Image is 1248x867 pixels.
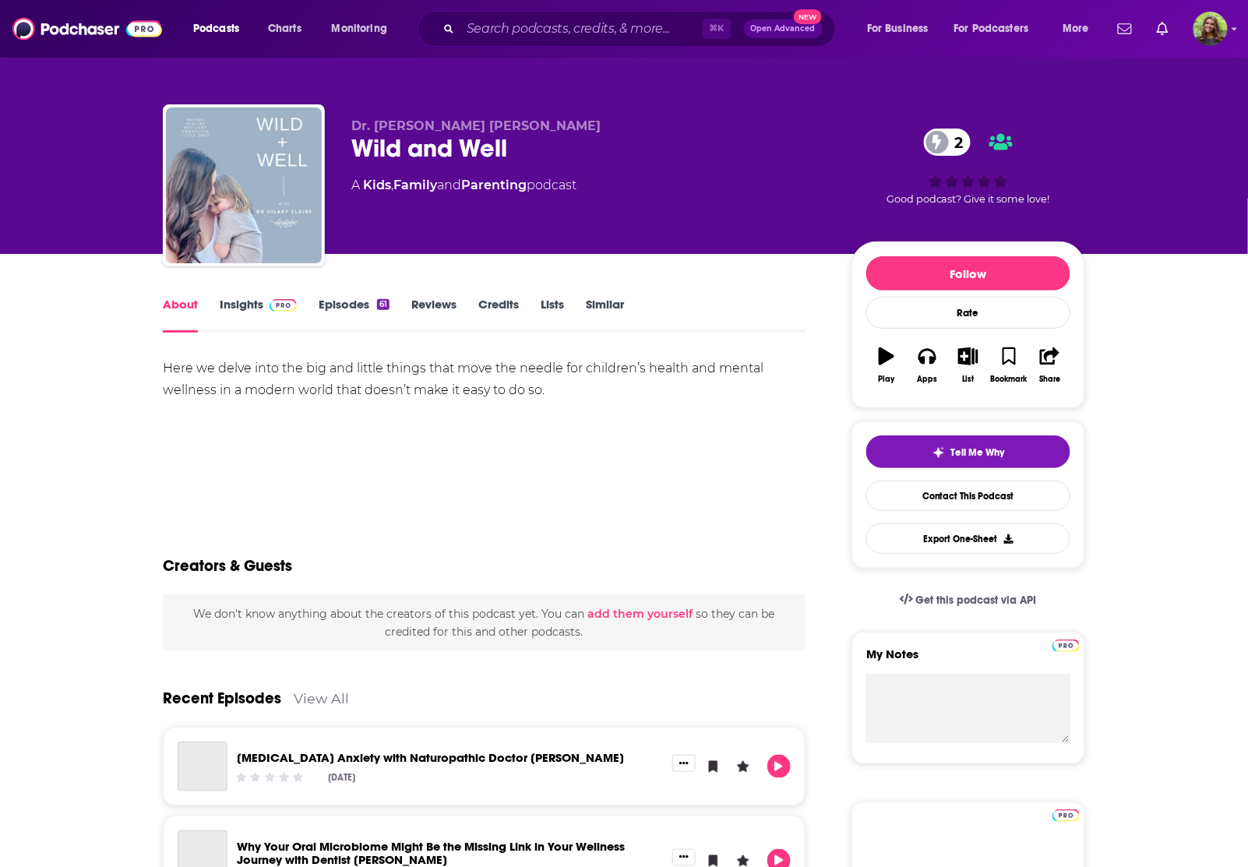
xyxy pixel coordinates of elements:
[391,178,393,192] span: ,
[866,523,1070,554] button: Export One-Sheet
[587,608,693,620] button: add them yourself
[940,129,971,156] span: 2
[732,755,755,778] button: Leave a Rating
[1052,16,1109,41] button: open menu
[351,118,601,133] span: Dr. [PERSON_NAME] [PERSON_NAME]
[321,16,407,41] button: open menu
[932,446,945,459] img: tell me why sparkle
[879,375,895,384] div: Play
[703,19,732,39] span: ⌘ K
[1030,337,1070,393] button: Share
[856,16,948,41] button: open menu
[1063,18,1089,40] span: More
[1151,16,1175,42] a: Show notifications dropdown
[363,178,391,192] a: Kids
[478,297,519,333] a: Credits
[258,16,311,41] a: Charts
[393,178,437,192] a: Family
[437,178,461,192] span: and
[702,755,725,778] button: Bookmark Episode
[329,772,356,783] div: [DATE]
[319,297,390,333] a: Episodes61
[851,118,1085,215] div: 2Good podcast? Give it some love!
[193,607,774,638] span: We don't know anything about the creators of this podcast yet . You can so they can be credited f...
[916,594,1037,607] span: Get this podcast via API
[1039,375,1060,384] div: Share
[907,337,947,393] button: Apps
[991,375,1028,384] div: Bookmark
[163,689,281,708] a: Recent Episodes
[432,11,851,47] div: Search podcasts, credits, & more...
[460,16,703,41] input: Search podcasts, credits, & more...
[166,107,322,263] img: Wild and Well
[1052,640,1080,652] img: Podchaser Pro
[948,337,989,393] button: List
[268,18,301,40] span: Charts
[794,9,822,24] span: New
[234,771,305,783] div: Community Rating: 0 out of 5
[866,297,1070,329] div: Rate
[220,297,297,333] a: InsightsPodchaser Pro
[989,337,1029,393] button: Bookmark
[1052,809,1080,822] img: Podchaser Pro
[1193,12,1228,46] button: Show profile menu
[12,14,162,44] img: Podchaser - Follow, Share and Rate Podcasts
[237,839,625,867] a: Why Your Oral Microbiome Might Be the Missing Link in Your Wellness Journey with Dentist Dr Katie...
[163,556,292,576] h2: Creators & Guests
[1052,807,1080,822] a: Pro website
[924,129,971,156] a: 2
[1193,12,1228,46] span: Logged in as reagan34226
[744,19,823,38] button: Open AdvancedNew
[294,690,349,707] a: View All
[954,18,1029,40] span: For Podcasters
[351,176,576,195] div: A podcast
[461,178,527,192] a: Parenting
[270,299,297,312] img: Podchaser Pro
[962,375,975,384] div: List
[1193,12,1228,46] img: User Profile
[586,297,624,333] a: Similar
[163,297,198,333] a: About
[887,581,1049,619] a: Get this podcast via API
[867,18,929,40] span: For Business
[377,299,390,310] div: 61
[751,25,816,33] span: Open Advanced
[178,742,227,791] a: Postpartum Anxiety with Naturopathic Doctor Dr Madeleine Elton
[866,647,1070,674] label: My Notes
[866,337,907,393] button: Play
[672,755,696,772] button: Show More Button
[411,297,457,333] a: Reviews
[332,18,387,40] span: Monitoring
[541,297,564,333] a: Lists
[1112,16,1138,42] a: Show notifications dropdown
[672,849,696,866] button: Show More Button
[866,435,1070,468] button: tell me why sparkleTell Me Why
[163,358,806,401] div: Here we delve into the big and little things that move the needle for children’s health and menta...
[237,750,624,765] a: Postpartum Anxiety with Naturopathic Doctor Dr Madeleine Elton
[951,446,1005,459] span: Tell Me Why
[887,193,1050,205] span: Good podcast? Give it some love!
[918,375,938,384] div: Apps
[866,256,1070,291] button: Follow
[1052,637,1080,652] a: Pro website
[944,16,1052,41] button: open menu
[182,16,259,41] button: open menu
[193,18,239,40] span: Podcasts
[866,481,1070,511] a: Contact This Podcast
[767,755,791,778] button: Play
